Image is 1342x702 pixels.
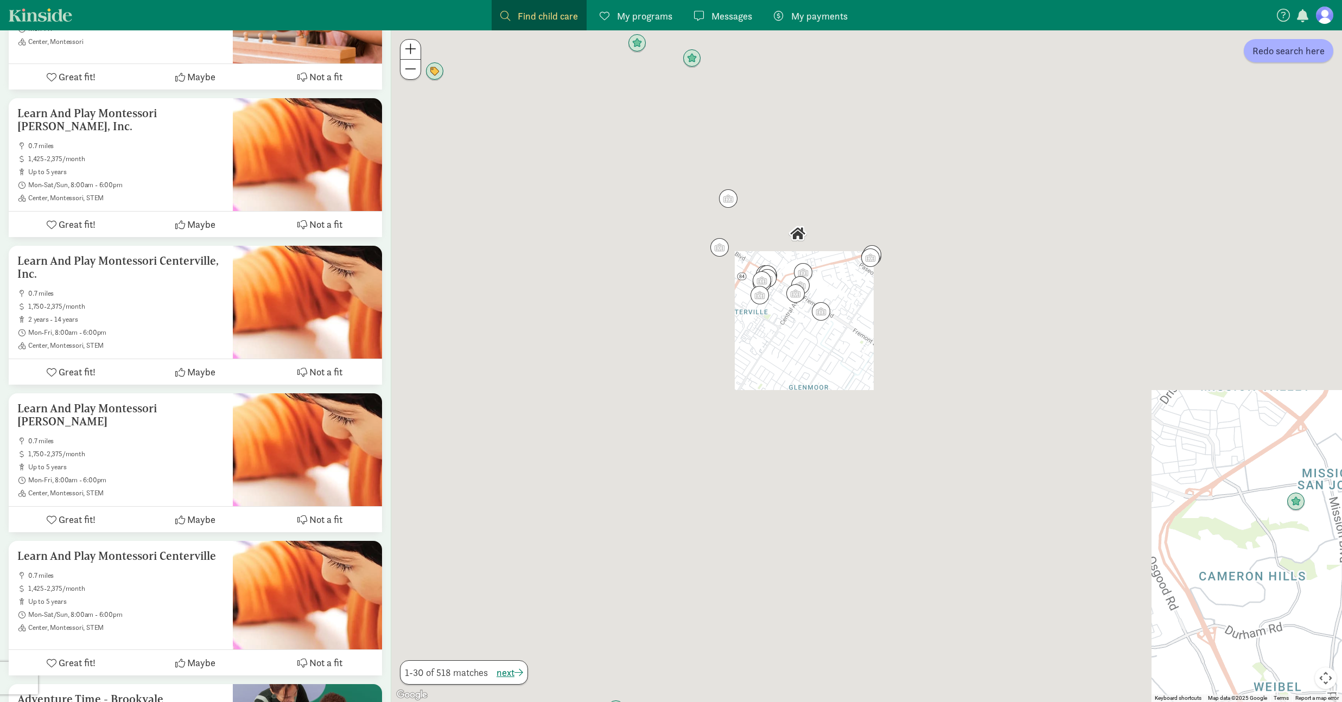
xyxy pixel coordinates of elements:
button: Great fit! [9,359,133,385]
h5: Learn And Play Montessori [PERSON_NAME], Inc. [17,107,224,133]
button: next [497,665,523,680]
button: Redo search here [1244,39,1333,62]
span: Find child care [518,9,578,23]
span: Mon-Fri, 8:00am - 6:00pm [28,476,224,484]
span: Messages [711,9,752,23]
span: 1,750-2,375/month [28,302,224,311]
span: 0.7 miles [28,142,224,150]
span: Not a fit [309,217,342,232]
span: Center, Montessori, STEM [28,623,224,632]
span: Center, Montessori [28,37,224,46]
div: Click to see details [1287,493,1305,511]
div: Click to see details [719,189,737,208]
span: Great fit! [59,365,96,379]
div: Click to see details [758,269,777,288]
span: Center, Montessori, STEM [28,341,224,350]
span: 1,425-2,375/month [28,155,224,163]
div: Click to see details [710,238,729,257]
span: 1,750-2,375/month [28,450,224,458]
div: Click to see details [425,62,444,81]
div: Click to see details [758,265,777,284]
img: Google [394,688,430,702]
button: Not a fit [258,212,382,237]
div: Click to see details [788,225,807,243]
div: Click to see details [786,284,805,303]
span: Maybe [187,217,215,232]
button: Not a fit [258,64,382,90]
span: Maybe [187,365,215,379]
span: Great fit! [59,69,96,84]
span: Mon-Sat/Sun, 8:00am - 6:00pm [28,610,224,619]
button: Great fit! [9,507,133,532]
div: Click to see details [861,248,880,266]
span: up to 5 years [28,463,224,471]
span: Center, Montessori, STEM [28,194,224,202]
button: Maybe [133,212,257,237]
div: Click to see details [812,302,830,321]
div: Click to see details [791,276,810,295]
span: Great fit! [59,655,96,670]
span: 1,425-2,375/month [28,584,224,593]
button: Maybe [133,64,257,90]
span: Great fit! [59,512,96,527]
button: Maybe [133,650,257,675]
span: Not a fit [309,365,342,379]
span: 0.7 miles [28,437,224,445]
div: Click to see details [628,34,646,53]
span: Center, Montessori, STEM [28,489,224,497]
h5: Learn And Play Montessori [PERSON_NAME] [17,402,224,428]
span: Maybe [187,69,215,84]
div: Click to see details [750,286,769,304]
h5: Learn And Play Montessori Centerville [17,550,224,563]
button: Not a fit [258,650,382,675]
button: Not a fit [258,359,382,385]
span: 2 years - 14 years [28,315,224,324]
span: Not a fit [309,655,342,670]
span: Mon-Sat/Sun, 8:00am - 6:00pm [28,181,224,189]
span: Redo search here [1252,43,1325,58]
span: Mon-Fri, 8:00am - 6:00pm [28,328,224,337]
a: Report a map error [1295,695,1339,701]
button: Maybe [133,507,257,532]
div: Click to see details [863,245,881,264]
span: Not a fit [309,69,342,84]
span: 0.7 miles [28,571,224,580]
div: Click to see details [756,265,774,284]
span: 1-30 of 518 matches [405,665,488,680]
span: Maybe [187,655,215,670]
a: Terms (opens in new tab) [1274,695,1289,701]
div: Click to see details [794,263,812,282]
button: Map camera controls [1315,667,1337,689]
span: Map data ©2025 Google [1208,695,1267,701]
button: Great fit! [9,64,133,90]
span: My payments [791,9,848,23]
a: Kinside [9,8,72,22]
button: Keyboard shortcuts [1155,694,1201,702]
h5: Learn And Play Montessori Centerville, Inc. [17,254,224,280]
button: Not a fit [258,507,382,532]
span: Maybe [187,512,215,527]
div: Click to see details [683,49,701,68]
div: Click to see details [753,271,771,290]
span: Not a fit [309,512,342,527]
span: My programs [617,9,672,23]
button: Great fit! [9,650,133,675]
a: Open this area in Google Maps (opens a new window) [394,688,430,702]
button: Great fit! [9,212,133,237]
span: up to 5 years [28,168,224,176]
span: 0.7 miles [28,289,224,298]
div: Click to see details [861,248,880,267]
button: Maybe [133,359,257,385]
span: up to 5 years [28,597,224,606]
span: Great fit! [59,217,96,232]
